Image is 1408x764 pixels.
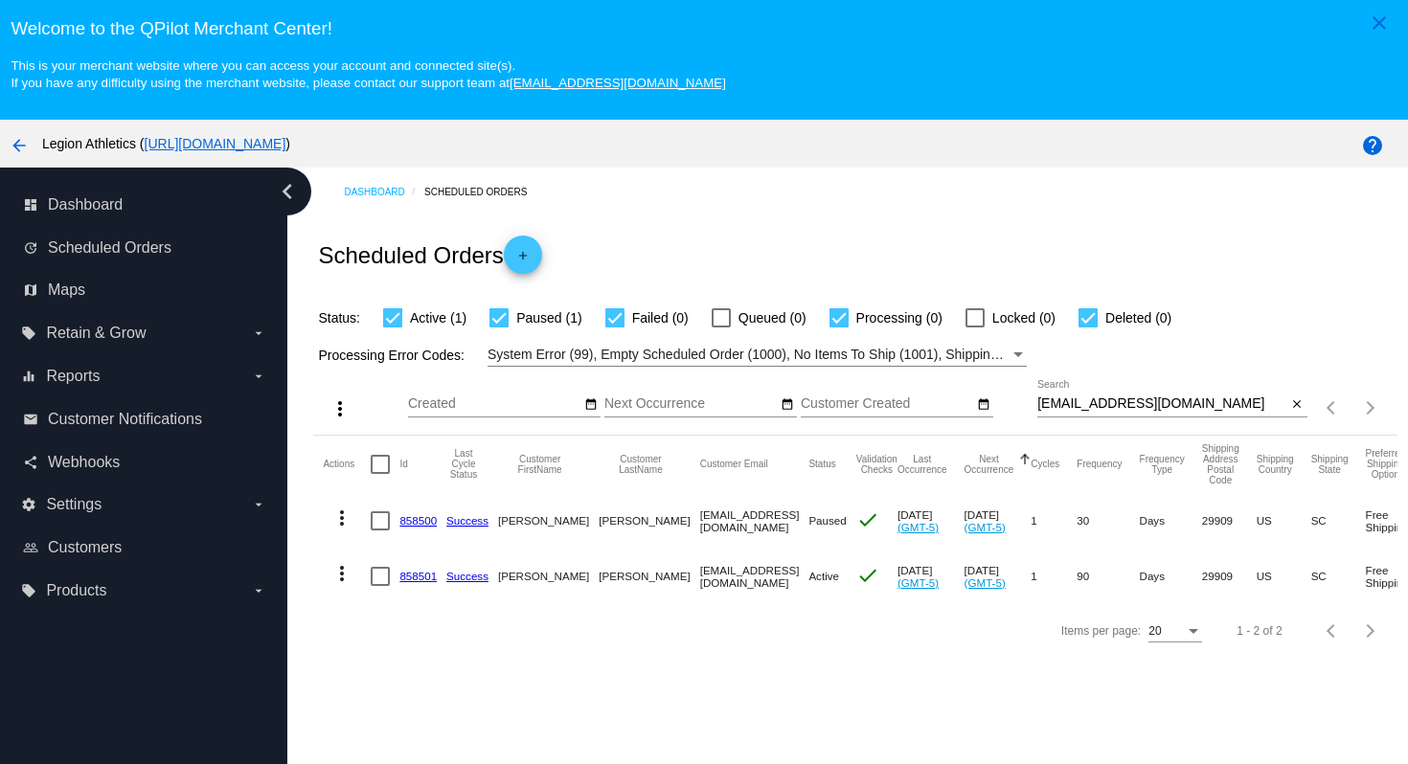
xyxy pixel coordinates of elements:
[1351,612,1390,650] button: Next page
[318,310,360,326] span: Status:
[1105,306,1171,329] span: Deleted (0)
[781,397,794,413] mat-icon: date_range
[1311,549,1366,604] mat-cell: SC
[23,455,38,470] i: share
[897,549,965,604] mat-cell: [DATE]
[46,496,102,513] span: Settings
[48,281,85,299] span: Maps
[897,521,939,533] a: (GMT-5)
[1290,397,1304,413] mat-icon: close
[1237,624,1282,638] div: 1 - 2 of 2
[1257,454,1294,475] button: Change sorting for ShippingCountry
[1202,549,1257,604] mat-cell: 29909
[21,497,36,512] i: settings
[1140,493,1202,549] mat-cell: Days
[23,412,38,427] i: email
[1140,454,1185,475] button: Change sorting for FrequencyType
[23,540,38,555] i: people_outline
[856,564,879,587] mat-icon: check
[410,306,466,329] span: Active (1)
[801,396,973,412] input: Customer Created
[498,493,599,549] mat-cell: [PERSON_NAME]
[46,325,146,342] span: Retain & Grow
[808,459,835,470] button: Change sorting for Status
[738,306,806,329] span: Queued (0)
[408,396,580,412] input: Created
[856,508,879,531] mat-icon: check
[965,521,1006,533] a: (GMT-5)
[965,576,1006,589] a: (GMT-5)
[251,369,266,384] i: arrow_drop_down
[48,239,171,257] span: Scheduled Orders
[23,240,38,256] i: update
[700,459,768,470] button: Change sorting for CustomerEmail
[446,448,481,480] button: Change sorting for LastProcessingCycleId
[251,497,266,512] i: arrow_drop_down
[23,532,266,563] a: people_outline Customers
[329,397,352,420] mat-icon: more_vert
[1148,625,1202,639] mat-select: Items per page:
[48,454,120,471] span: Webhooks
[965,493,1032,549] mat-cell: [DATE]
[23,404,266,435] a: email Customer Notifications
[399,459,407,470] button: Change sorting for Id
[1361,134,1384,157] mat-icon: help
[1148,624,1161,638] span: 20
[856,436,897,493] mat-header-cell: Validation Checks
[1077,493,1139,549] mat-cell: 30
[510,76,726,90] a: [EMAIL_ADDRESS][DOMAIN_NAME]
[42,136,290,151] span: Legion Athletics ( )
[23,275,266,305] a: map Maps
[1311,493,1366,549] mat-cell: SC
[632,306,689,329] span: Failed (0)
[1311,454,1349,475] button: Change sorting for ShippingState
[48,411,202,428] span: Customer Notifications
[46,368,100,385] span: Reports
[48,539,122,556] span: Customers
[1202,443,1239,485] button: Change sorting for ShippingPostcode
[21,583,36,598] i: local_offer
[344,177,424,207] a: Dashboard
[446,570,488,582] a: Success
[23,233,266,263] a: update Scheduled Orders
[1202,493,1257,549] mat-cell: 29909
[446,514,488,527] a: Success
[11,18,1397,39] h3: Welcome to the QPilot Merchant Center!
[1061,624,1141,638] div: Items per page:
[145,136,286,151] a: [URL][DOMAIN_NAME]
[46,582,106,599] span: Products
[1077,459,1122,470] button: Change sorting for Frequency
[498,549,599,604] mat-cell: [PERSON_NAME]
[511,249,534,272] mat-icon: add
[48,196,123,213] span: Dashboard
[604,396,777,412] input: Next Occurrence
[399,514,437,527] a: 858500
[23,282,38,298] i: map
[318,236,541,274] h2: Scheduled Orders
[599,549,699,604] mat-cell: [PERSON_NAME]
[23,447,266,478] a: share Webhooks
[599,454,682,475] button: Change sorting for CustomerLastName
[11,58,725,90] small: This is your merchant website where you can access your account and connected site(s). If you hav...
[1037,396,1287,412] input: Search
[700,493,809,549] mat-cell: [EMAIL_ADDRESS][DOMAIN_NAME]
[808,570,839,582] span: Active
[318,348,465,363] span: Processing Error Codes:
[808,514,846,527] span: Paused
[700,549,809,604] mat-cell: [EMAIL_ADDRESS][DOMAIN_NAME]
[330,562,353,585] mat-icon: more_vert
[1368,11,1391,34] mat-icon: close
[965,549,1032,604] mat-cell: [DATE]
[1257,493,1311,549] mat-cell: US
[1031,459,1059,470] button: Change sorting for Cycles
[498,454,581,475] button: Change sorting for CustomerFirstName
[1313,389,1351,427] button: Previous page
[992,306,1056,329] span: Locked (0)
[584,397,598,413] mat-icon: date_range
[251,583,266,598] i: arrow_drop_down
[1077,549,1139,604] mat-cell: 90
[488,343,1027,367] mat-select: Filter by Processing Error Codes
[897,454,947,475] button: Change sorting for LastOccurrenceUtc
[272,176,303,207] i: chevron_left
[23,190,266,220] a: dashboard Dashboard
